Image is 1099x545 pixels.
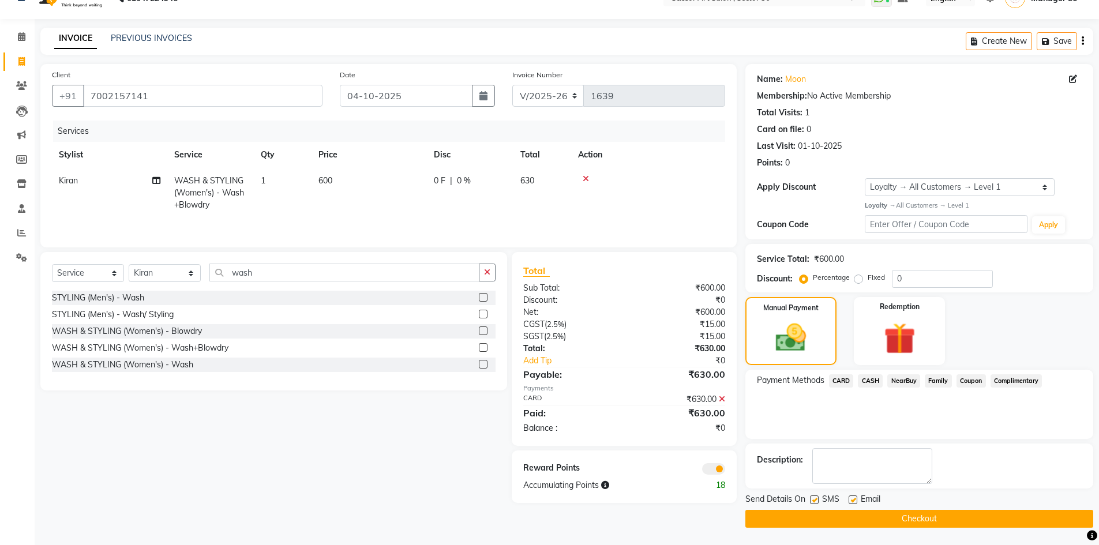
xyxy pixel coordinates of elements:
div: No Active Membership [757,90,1082,102]
input: Search or Scan [209,264,479,281]
div: ₹630.00 [624,406,734,420]
span: CASH [858,374,883,388]
div: 1 [805,107,809,119]
span: 630 [520,175,534,186]
span: Total [523,265,550,277]
div: WASH & STYLING (Women's) - Wash+Blowdry [52,342,228,354]
span: Send Details On [745,493,805,508]
label: Manual Payment [763,303,819,313]
span: 0 % [457,175,471,187]
div: 0 [807,123,811,136]
span: Family [925,374,952,388]
div: Services [53,121,734,142]
button: +91 [52,85,84,107]
label: Percentage [813,272,850,283]
div: Reward Points [515,462,624,475]
div: Apply Discount [757,181,865,193]
div: ( ) [515,330,624,343]
div: STYLING (Men's) - Wash [52,292,144,304]
a: Add Tip [515,355,642,367]
span: | [450,175,452,187]
th: Price [312,142,427,168]
th: Action [571,142,725,168]
div: ₹15.00 [624,330,734,343]
div: Points: [757,157,783,169]
label: Invoice Number [512,70,562,80]
label: Date [340,70,355,80]
div: Payable: [515,367,624,381]
button: Create New [966,32,1032,50]
span: WASH & STYLING (Women's) - Wash+Blowdry [174,175,244,210]
span: SMS [822,493,839,508]
a: Moon [785,73,806,85]
div: Accumulating Points [515,479,678,491]
input: Enter Offer / Coupon Code [865,215,1027,233]
button: Apply [1032,216,1065,234]
div: Discount: [757,273,793,285]
label: Fixed [868,272,885,283]
label: Client [52,70,70,80]
div: Last Visit: [757,140,796,152]
div: ₹0 [643,355,734,367]
span: Coupon [957,374,986,388]
div: STYLING (Men's) - Wash/ Styling [52,309,174,321]
div: ₹15.00 [624,318,734,330]
span: Email [861,493,880,508]
div: Net: [515,306,624,318]
input: Search by Name/Mobile/Email/Code [83,85,322,107]
div: Total Visits: [757,107,802,119]
div: Discount: [515,294,624,306]
img: _cash.svg [766,320,816,355]
div: Payments [523,384,725,393]
div: Coupon Code [757,219,865,231]
a: PREVIOUS INVOICES [111,33,192,43]
div: ₹0 [624,294,734,306]
div: 0 [785,157,790,169]
th: Total [513,142,571,168]
div: Total: [515,343,624,355]
span: 2.5% [546,332,564,341]
div: ₹600.00 [814,253,844,265]
span: NearBuy [887,374,920,388]
span: 600 [318,175,332,186]
div: ₹600.00 [624,306,734,318]
button: Checkout [745,510,1093,528]
th: Stylist [52,142,167,168]
a: INVOICE [54,28,97,49]
div: Service Total: [757,253,809,265]
span: Complimentary [991,374,1042,388]
th: Service [167,142,254,168]
span: 1 [261,175,265,186]
div: WASH & STYLING (Women's) - Wash [52,359,193,371]
span: Kiran [59,175,78,186]
div: CARD [515,393,624,405]
th: Qty [254,142,312,168]
span: CGST [523,319,545,329]
div: ₹0 [624,422,734,434]
div: Membership: [757,90,807,102]
img: _gift.svg [874,319,925,358]
div: Description: [757,454,803,466]
div: ₹630.00 [624,393,734,405]
div: ₹630.00 [624,367,734,381]
div: ₹630.00 [624,343,734,355]
span: CARD [829,374,854,388]
span: 0 F [434,175,445,187]
button: Save [1037,32,1077,50]
div: Paid: [515,406,624,420]
div: Name: [757,73,783,85]
div: All Customers → Level 1 [865,201,1082,211]
div: 01-10-2025 [798,140,842,152]
div: WASH & STYLING (Women's) - Blowdry [52,325,202,337]
div: Sub Total: [515,282,624,294]
div: Balance : [515,422,624,434]
div: ₹600.00 [624,282,734,294]
div: 18 [679,479,734,491]
span: 2.5% [547,320,564,329]
span: SGST [523,331,544,341]
div: ( ) [515,318,624,330]
div: Card on file: [757,123,804,136]
th: Disc [427,142,513,168]
label: Redemption [880,302,920,312]
strong: Loyalty → [865,201,895,209]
